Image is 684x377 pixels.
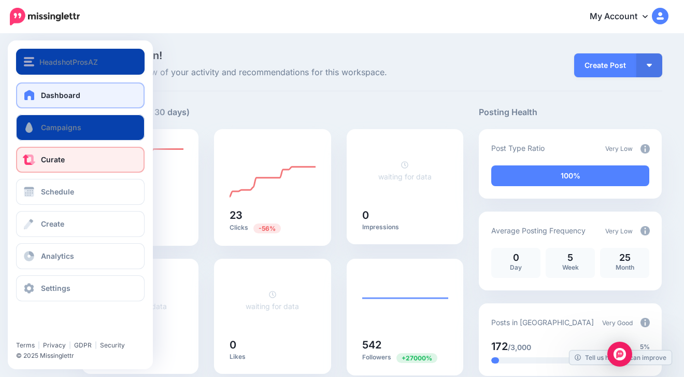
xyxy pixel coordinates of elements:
[491,142,545,154] p: Post Type Ratio
[362,353,448,362] p: Followers
[16,326,96,337] iframe: Twitter Follow Button
[574,53,636,77] a: Create Post
[230,340,316,350] h5: 0
[16,179,145,205] a: Schedule
[69,341,71,349] span: |
[579,4,668,30] a: My Account
[30,60,38,68] img: tab_domain_overview_orange.svg
[640,342,650,352] span: 5%
[230,210,316,220] h5: 23
[24,57,34,66] img: menu.png
[510,263,522,271] span: Day
[29,17,51,25] div: v 4.0.25
[378,160,432,181] a: waiting for data
[41,187,74,196] span: Schedule
[647,64,652,67] img: arrow-down-white.png
[616,263,634,271] span: Month
[74,341,92,349] a: GDPR
[41,284,70,292] span: Settings
[491,165,649,186] div: 100% of your posts in the last 30 days have been from Drip Campaigns
[41,155,65,164] span: Curate
[16,211,145,237] a: Create
[491,340,508,353] span: 172
[10,8,80,25] img: Missinglettr
[41,91,80,100] span: Dashboard
[640,144,650,153] img: info-circle-grey.png
[479,106,662,119] h5: Posting Health
[27,27,114,35] div: Domain: [DOMAIN_NAME]
[253,224,281,233] span: Previous period: 52
[605,227,633,235] span: Very Low
[569,351,672,365] a: Tell us how we can improve
[41,123,81,132] span: Campaigns
[362,210,448,220] h5: 0
[38,341,40,349] span: |
[41,219,64,228] span: Create
[246,290,299,311] a: waiting for data
[607,342,632,367] div: Open Intercom Messenger
[230,353,316,361] p: Likes
[16,351,152,361] li: © 2025 Missinglettr
[16,275,145,301] a: Settings
[605,253,644,262] p: 25
[41,252,74,260] span: Analytics
[82,66,464,79] span: Here's an overview of your activity and recommendations for this workspace.
[562,263,579,271] span: Week
[105,60,113,68] img: tab_keywords_by_traffic_grey.svg
[16,82,145,108] a: Dashboard
[16,115,145,141] a: Campaigns
[396,353,437,363] span: Previous period: 2
[605,145,633,152] span: Very Low
[16,49,145,75] button: HeadshotProsAZ
[116,61,171,68] div: Keywords by Traffic
[16,341,35,349] a: Terms
[230,223,316,233] p: Clicks
[17,17,25,25] img: logo_orange.svg
[496,253,535,262] p: 0
[362,340,448,350] h5: 542
[491,225,586,236] p: Average Posting Frequency
[362,223,448,231] p: Impressions
[39,56,98,68] span: HeadshotProsAZ
[640,318,650,327] img: info-circle-grey.png
[640,226,650,235] img: info-circle-grey.png
[602,319,633,327] span: Very Good
[551,253,590,262] p: 5
[95,341,97,349] span: |
[491,357,499,364] div: 5% of your posts in the last 30 days have been from Drip Campaigns
[41,61,93,68] div: Domain Overview
[16,243,145,269] a: Analytics
[491,316,594,328] p: Posts in [GEOGRAPHIC_DATA]
[16,147,145,173] a: Curate
[508,343,531,352] span: /3,000
[43,341,66,349] a: Privacy
[100,341,125,349] a: Security
[17,27,25,35] img: website_grey.svg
